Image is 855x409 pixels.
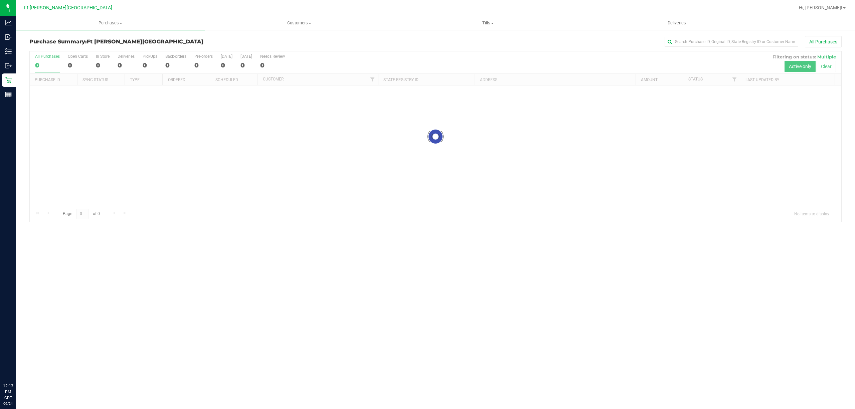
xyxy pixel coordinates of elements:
inline-svg: Inbound [5,34,12,40]
span: Ft [PERSON_NAME][GEOGRAPHIC_DATA] [87,38,203,45]
inline-svg: Reports [5,91,12,98]
a: Deliveries [582,16,771,30]
input: Search Purchase ID, Original ID, State Registry ID or Customer Name... [665,37,798,47]
span: Purchases [16,20,205,26]
inline-svg: Outbound [5,62,12,69]
span: Tills [394,20,582,26]
span: Deliveries [659,20,695,26]
span: Hi, [PERSON_NAME]! [799,5,842,10]
inline-svg: Analytics [5,19,12,26]
h3: Purchase Summary: [29,39,300,45]
inline-svg: Inventory [5,48,12,55]
span: Customers [205,20,393,26]
span: Ft [PERSON_NAME][GEOGRAPHIC_DATA] [24,5,112,11]
a: Customers [205,16,393,30]
a: Tills [393,16,582,30]
button: All Purchases [805,36,842,47]
inline-svg: Retail [5,77,12,83]
a: Purchases [16,16,205,30]
p: 12:13 PM CDT [3,383,13,401]
p: 09/24 [3,401,13,406]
